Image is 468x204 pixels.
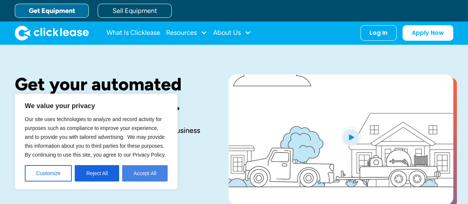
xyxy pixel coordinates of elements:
[15,4,89,18] a: Get Equipment
[370,29,387,37] div: Log In
[15,26,89,40] img: Clicklease logo
[25,101,168,110] p: We value your privacy
[107,26,160,40] a: What Is Clicklease
[98,4,172,18] a: Sell Equipment
[15,26,89,40] a: home
[25,165,72,181] button: Customize
[341,127,361,147] img: Blue play button logo on a light blue circular background
[15,74,205,114] h1: Get your automated decision in seconds.
[75,165,119,181] button: Reject All
[122,165,168,181] button: Accept All
[166,26,207,40] div: Resources
[25,116,166,158] span: Our site uses technologies to analyze and record activity for purposes such as compliance to impr...
[213,26,251,40] div: About Us
[15,94,178,189] div: We value your privacy
[403,25,453,41] a: Apply Now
